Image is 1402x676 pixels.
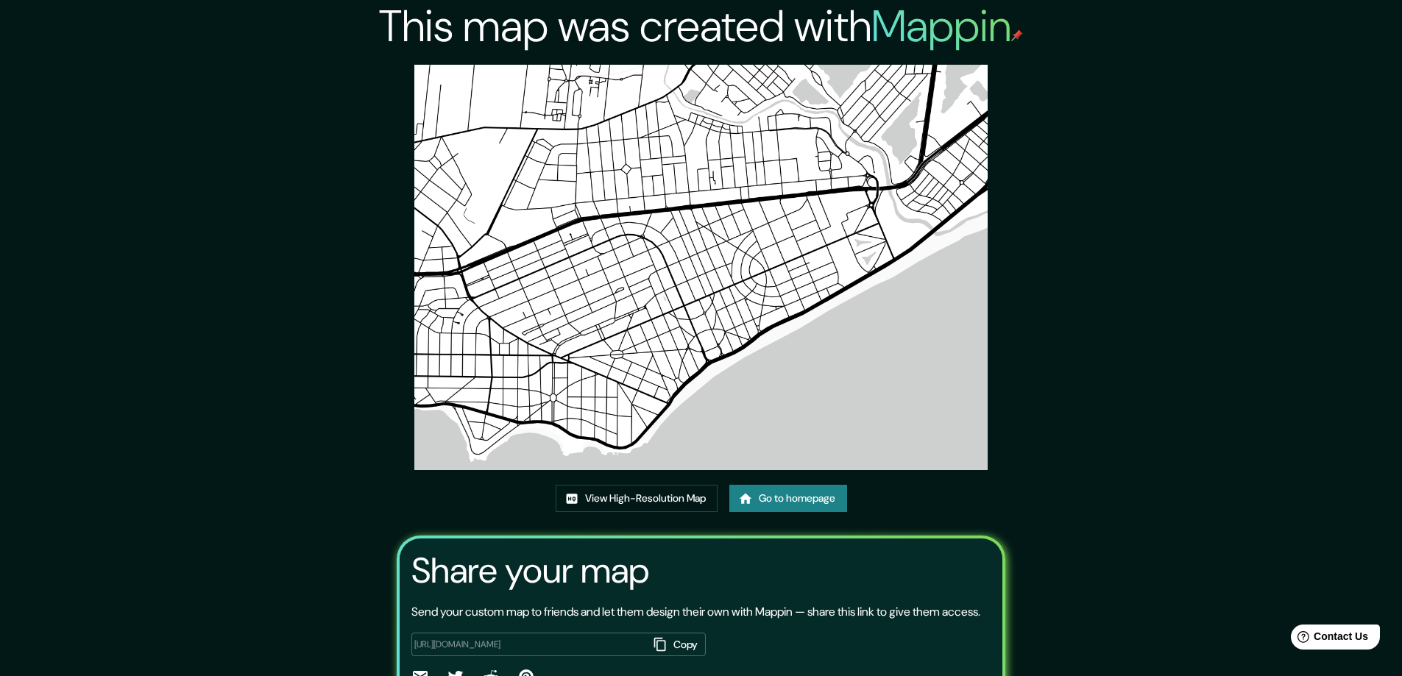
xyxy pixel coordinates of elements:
[414,65,988,470] img: created-map
[729,485,847,512] a: Go to homepage
[411,603,980,621] p: Send your custom map to friends and let them design their own with Mappin — share this link to gi...
[556,485,718,512] a: View High-Resolution Map
[648,633,706,657] button: Copy
[1011,29,1023,41] img: mappin-pin
[1271,619,1386,660] iframe: Help widget launcher
[411,550,649,591] h3: Share your map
